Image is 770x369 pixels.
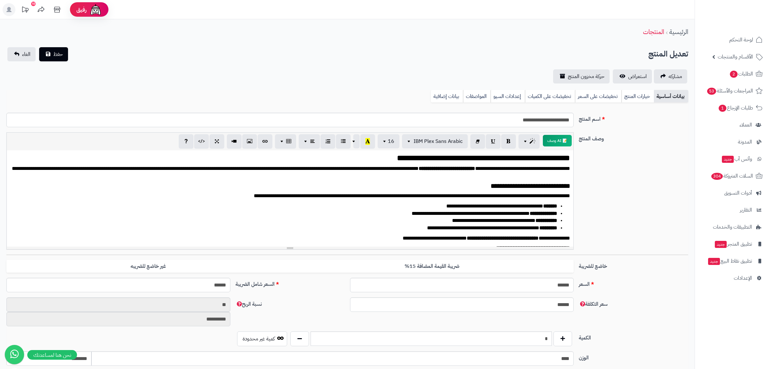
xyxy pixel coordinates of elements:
[39,47,68,61] button: حفظ
[718,103,753,112] span: طلبات الإرجاع
[719,105,726,112] span: 1
[722,156,734,163] span: جديد
[711,173,723,180] span: 304
[729,35,753,44] span: لوحة التحكم
[553,69,610,83] a: حركة مخزون المنتج
[726,16,764,30] img: logo-2.png
[235,300,262,308] span: نسبة الربح
[740,120,752,129] span: العملاء
[613,69,652,83] a: استعراض
[699,134,766,150] a: المدونة
[699,168,766,184] a: السلات المتروكة304
[713,223,752,232] span: التطبيقات والخدمات
[711,171,753,180] span: السلات المتروكة
[491,90,525,103] a: إعدادات السيو
[699,66,766,82] a: الطلبات2
[643,27,664,37] a: المنتجات
[699,253,766,269] a: تطبيق نقاط البيعجديد
[543,135,572,146] button: 📝 AI وصف
[575,90,621,103] a: تخفيضات على السعر
[6,260,290,273] label: غير خاضع للضريبه
[7,47,36,61] a: الغاء
[706,86,753,95] span: المراجعات والأسئلة
[729,69,753,78] span: الطلبات
[707,257,752,266] span: تطبيق نقاط البيع
[89,3,102,16] img: ai-face.png
[699,151,766,167] a: وآتس آبجديد
[576,132,691,143] label: وصف المنتج
[576,113,691,123] label: اسم المنتج
[525,90,575,103] a: تخفيضات على الكميات
[431,90,463,103] a: بيانات إضافية
[699,202,766,218] a: التقارير
[17,3,33,18] a: تحديثات المنصة
[699,32,766,48] a: لوحة التحكم
[699,100,766,116] a: طلبات الإرجاع1
[290,260,574,273] label: ضريبة القيمة المضافة 15%
[740,206,752,215] span: التقارير
[463,90,491,103] a: المواصفات
[669,73,682,80] span: مشاركه
[576,351,691,362] label: الوزن
[378,134,399,148] button: 16
[715,241,727,248] span: جديد
[576,278,691,288] label: السعر
[699,270,766,286] a: الإعدادات
[576,260,691,270] label: خاضع للضريبة
[648,48,688,61] h2: تعديل المنتج
[576,331,691,342] label: الكمية
[721,154,752,163] span: وآتس آب
[699,185,766,201] a: أدوات التسويق
[654,90,688,103] a: بيانات أساسية
[730,71,738,78] span: 2
[654,69,687,83] a: مشاركه
[31,2,36,6] div: 10
[621,90,654,103] a: خيارات المنتج
[724,189,752,198] span: أدوات التسويق
[669,27,688,37] a: الرئيسية
[233,278,347,288] label: السعر شامل الضريبة
[699,219,766,235] a: التطبيقات والخدمات
[708,258,720,265] span: جديد
[53,50,63,58] span: حفظ
[738,137,752,146] span: المدونة
[718,52,753,61] span: الأقسام والمنتجات
[414,137,463,145] span: IBM Plex Sans Arabic
[402,134,468,148] button: IBM Plex Sans Arabic
[699,83,766,99] a: المراجعات والأسئلة53
[568,73,604,80] span: حركة مخزون المنتج
[388,137,394,145] span: 16
[707,88,716,95] span: 53
[699,117,766,133] a: العملاء
[734,274,752,283] span: الإعدادات
[699,236,766,252] a: تطبيق المتجرجديد
[628,73,647,80] span: استعراض
[579,300,608,308] span: سعر التكلفة
[22,50,30,58] span: الغاء
[76,6,87,13] span: رفيق
[714,240,752,249] span: تطبيق المتجر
